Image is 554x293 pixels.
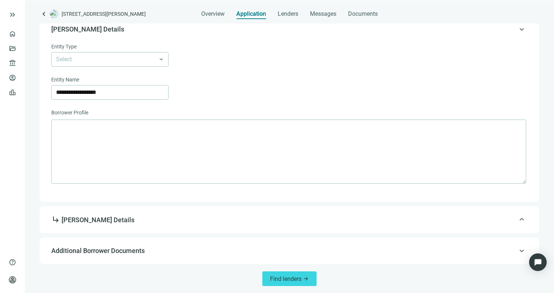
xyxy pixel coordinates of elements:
span: Additional Borrower Documents [51,247,145,254]
span: [PERSON_NAME] Details [51,25,526,34]
span: [PERSON_NAME] Details [51,216,134,224]
button: keyboard_double_arrow_right [8,10,17,19]
span: subdirectory_arrow_right [51,215,60,224]
span: Application [236,10,266,18]
span: Find lenders [270,275,302,282]
img: deal-logo [50,10,59,18]
span: Documents [348,10,378,18]
span: person [9,276,16,283]
button: Find lendersarrow_forward [262,271,317,286]
span: [STREET_ADDRESS][PERSON_NAME] [62,10,146,18]
span: Lenders [278,10,298,18]
span: account_balance [9,59,14,67]
span: Borrower Profile [51,109,88,117]
span: Overview [201,10,225,18]
div: Open Intercom Messenger [529,253,547,271]
span: arrow_forward [303,276,309,282]
span: Entity Name [51,76,79,84]
span: Entity Type [51,43,77,51]
span: Messages [310,10,336,17]
a: keyboard_arrow_left [40,10,48,18]
span: help [9,259,16,266]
